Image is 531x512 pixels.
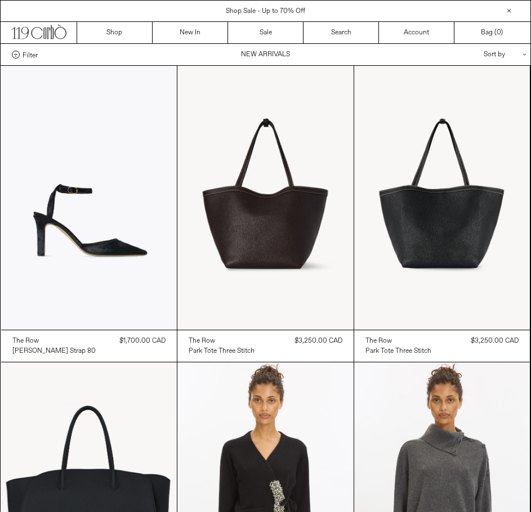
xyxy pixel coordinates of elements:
a: Park Tote Three Stitch [365,346,431,356]
a: Shop Sale - Up to 70% Off [226,7,305,16]
div: The Row [189,336,215,346]
div: The Row [12,336,39,346]
a: Account [379,22,454,43]
div: [PERSON_NAME] Strap 80 [12,347,96,356]
div: Park Tote Three Stitch [365,347,431,356]
span: 0 [497,28,501,37]
a: Bag () [454,22,530,43]
div: Park Tote Three Stitch [189,347,255,356]
a: Search [304,22,379,43]
a: Sale [228,22,304,43]
img: The Row Carla Ankle Strap [1,66,177,330]
img: The Row Park Tote Three Stitch [354,66,530,330]
div: $1,700.00 CAD [119,336,166,346]
div: Sort by [418,44,519,65]
div: $3,250.00 CAD [471,336,519,346]
a: Park Tote Three Stitch [189,346,255,356]
a: Shop [77,22,153,43]
img: The Row Park Tote Three Stitch [177,66,354,330]
a: [PERSON_NAME] Strap 80 [12,346,96,356]
a: New In [153,22,228,43]
div: The Row [365,336,392,346]
a: The Row [189,336,255,346]
a: The Row [365,336,431,346]
span: ) [497,28,503,38]
a: The Row [12,336,96,346]
div: $3,250.00 CAD [294,336,342,346]
span: Filter [23,51,38,59]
